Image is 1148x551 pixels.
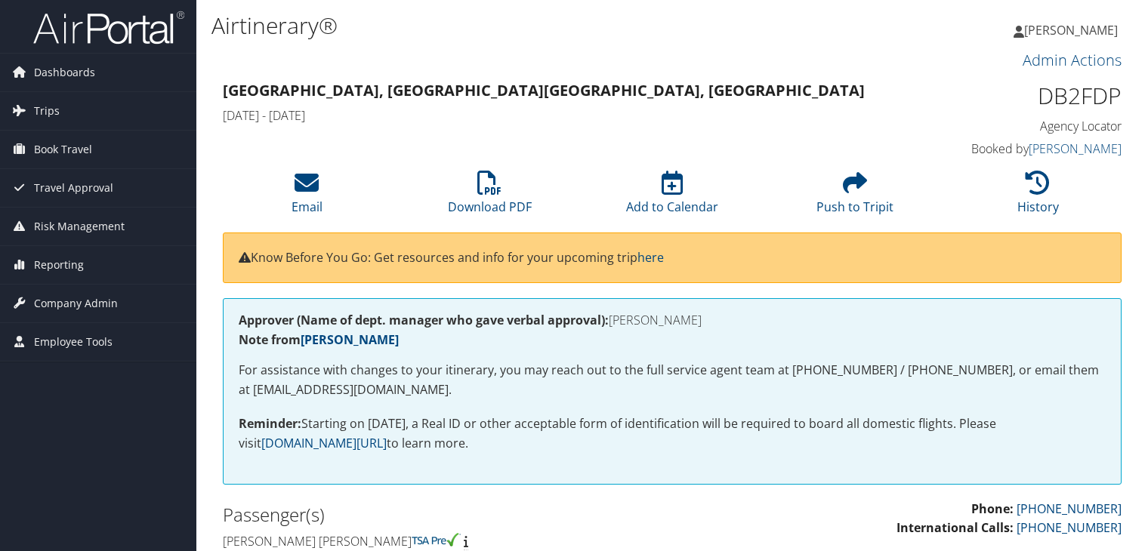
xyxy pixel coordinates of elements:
[914,118,1122,134] h4: Agency Locator
[261,435,387,451] a: [DOMAIN_NAME][URL]
[1017,519,1122,536] a: [PHONE_NUMBER]
[1024,22,1118,38] span: [PERSON_NAME]
[239,312,609,328] strong: Approver (Name of dept. manager who gave verbal approval):
[34,131,92,168] span: Book Travel
[1023,50,1122,70] a: Admin Actions
[1017,500,1122,517] a: [PHONE_NUMBER]
[239,415,301,432] strong: Reminder:
[223,502,661,528] h2: Passenger(s)
[211,10,826,42] h1: Airtinerary®
[239,248,1106,268] p: Know Before You Go: Get resources and info for your upcoming trip
[239,361,1106,399] p: For assistance with changes to your itinerary, you may reach out to the full service agent team a...
[626,179,718,215] a: Add to Calendar
[223,107,891,124] h4: [DATE] - [DATE]
[34,285,118,322] span: Company Admin
[239,331,399,348] strong: Note from
[223,80,865,100] strong: [GEOGRAPHIC_DATA], [GEOGRAPHIC_DATA] [GEOGRAPHIC_DATA], [GEOGRAPHIC_DATA]
[239,414,1106,453] p: Starting on [DATE], a Real ID or other acceptable form of identification will be required to boar...
[34,208,125,245] span: Risk Management
[816,179,893,215] a: Push to Tripit
[223,533,661,549] h4: [PERSON_NAME] [PERSON_NAME]
[301,331,399,348] a: [PERSON_NAME]
[637,249,664,266] a: here
[239,314,1106,326] h4: [PERSON_NAME]
[34,92,60,130] span: Trips
[33,10,184,45] img: airportal-logo.png
[914,80,1122,112] h1: DB2FDP
[34,54,95,91] span: Dashboards
[1017,179,1059,215] a: History
[1029,140,1122,157] a: [PERSON_NAME]
[34,323,113,361] span: Employee Tools
[914,140,1122,157] h4: Booked by
[971,500,1014,517] strong: Phone:
[34,169,113,207] span: Travel Approval
[896,519,1014,536] strong: International Calls:
[412,533,461,546] img: tsa-precheck.png
[292,179,322,215] a: Email
[448,179,532,215] a: Download PDF
[34,246,84,284] span: Reporting
[1014,8,1133,53] a: [PERSON_NAME]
